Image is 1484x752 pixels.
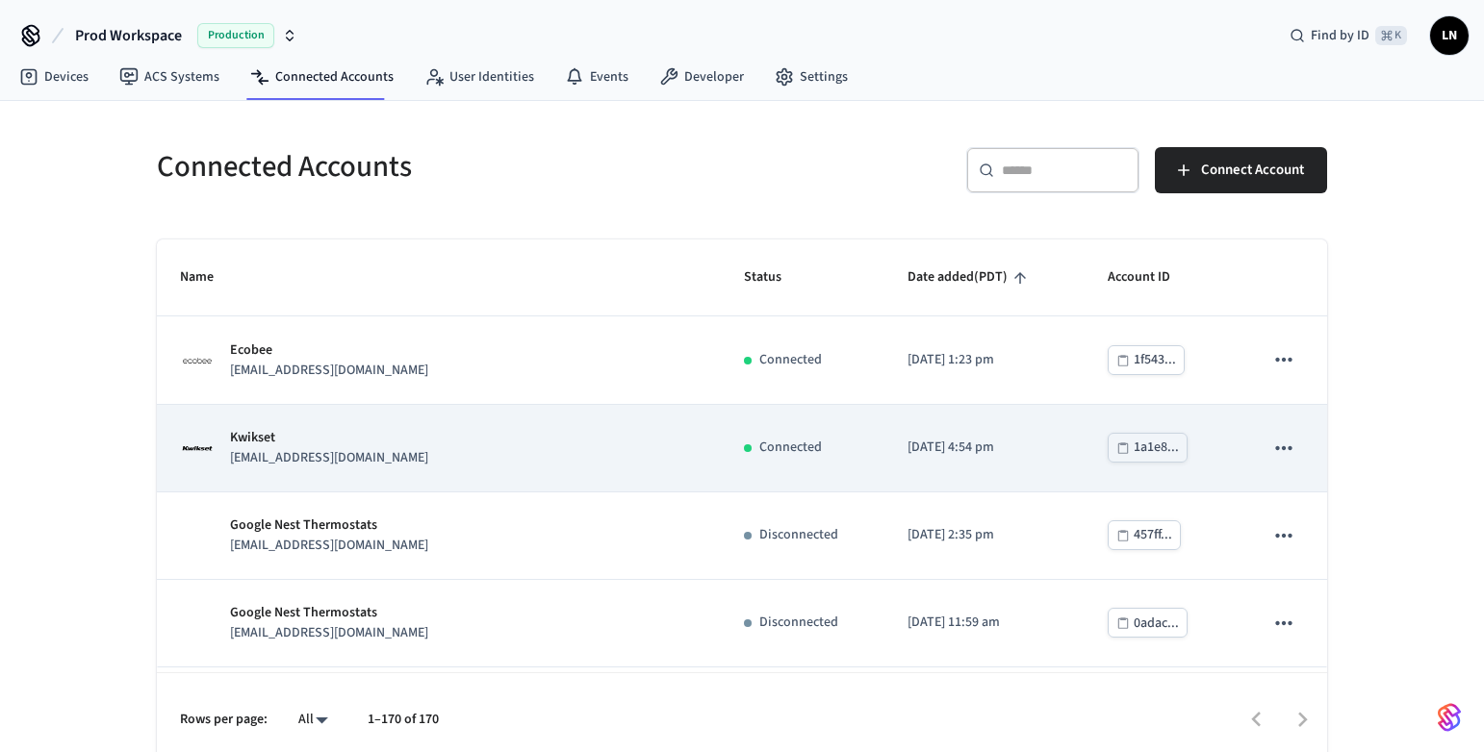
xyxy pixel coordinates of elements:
span: Status [744,263,806,292]
a: Connected Accounts [235,60,409,94]
p: Disconnected [759,525,838,545]
span: Production [197,23,274,48]
div: 1a1e8... [1134,436,1179,460]
button: 0adac... [1108,608,1188,638]
a: Devices [4,60,104,94]
span: Find by ID [1311,26,1369,45]
span: Prod Workspace [75,24,182,47]
p: [DATE] 2:35 pm [908,525,1062,545]
img: ecobee_logo_square [180,343,215,378]
p: [EMAIL_ADDRESS][DOMAIN_NAME] [230,448,428,468]
span: LN [1432,18,1467,53]
div: 0adac... [1134,612,1179,636]
p: Google Nest Thermostats [230,603,428,623]
p: Ecobee [230,340,428,361]
button: LN [1430,16,1469,55]
button: Connect Account [1155,147,1327,193]
span: Connect Account [1201,158,1304,183]
button: 457ff... [1108,520,1181,550]
p: Connected [759,350,822,370]
img: SeamLogoGradient.69752ec5.svg [1438,702,1461,733]
button: 1a1e8... [1108,433,1188,463]
button: 1f543... [1108,345,1185,375]
div: 1f543... [1134,348,1176,372]
p: [EMAIL_ADDRESS][DOMAIN_NAME] [230,361,428,381]
span: Date added(PDT) [908,263,1033,292]
p: [DATE] 11:59 am [908,613,1062,633]
p: [DATE] 4:54 pm [908,438,1062,458]
span: Account ID [1108,263,1195,292]
p: Google Nest Thermostats [230,515,428,536]
img: Kwikset Logo, Square [180,431,215,465]
p: [EMAIL_ADDRESS][DOMAIN_NAME] [230,536,428,556]
p: [DATE] 1:23 pm [908,350,1062,370]
p: Kwikset [230,428,428,448]
span: Name [180,263,239,292]
a: Developer [644,60,759,94]
div: 457ff... [1134,523,1172,547]
div: All [291,706,337,734]
p: Connected [759,438,822,458]
a: Events [550,60,644,94]
p: Rows per page: [180,710,268,730]
a: User Identities [409,60,550,94]
h5: Connected Accounts [157,147,730,187]
p: 1–170 of 170 [368,710,439,730]
p: Disconnected [759,613,838,633]
a: Settings [759,60,863,94]
a: ACS Systems [104,60,235,94]
div: Find by ID⌘ K [1274,18,1422,53]
p: [EMAIL_ADDRESS][DOMAIN_NAME] [230,623,428,643]
span: ⌘ K [1375,26,1407,45]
